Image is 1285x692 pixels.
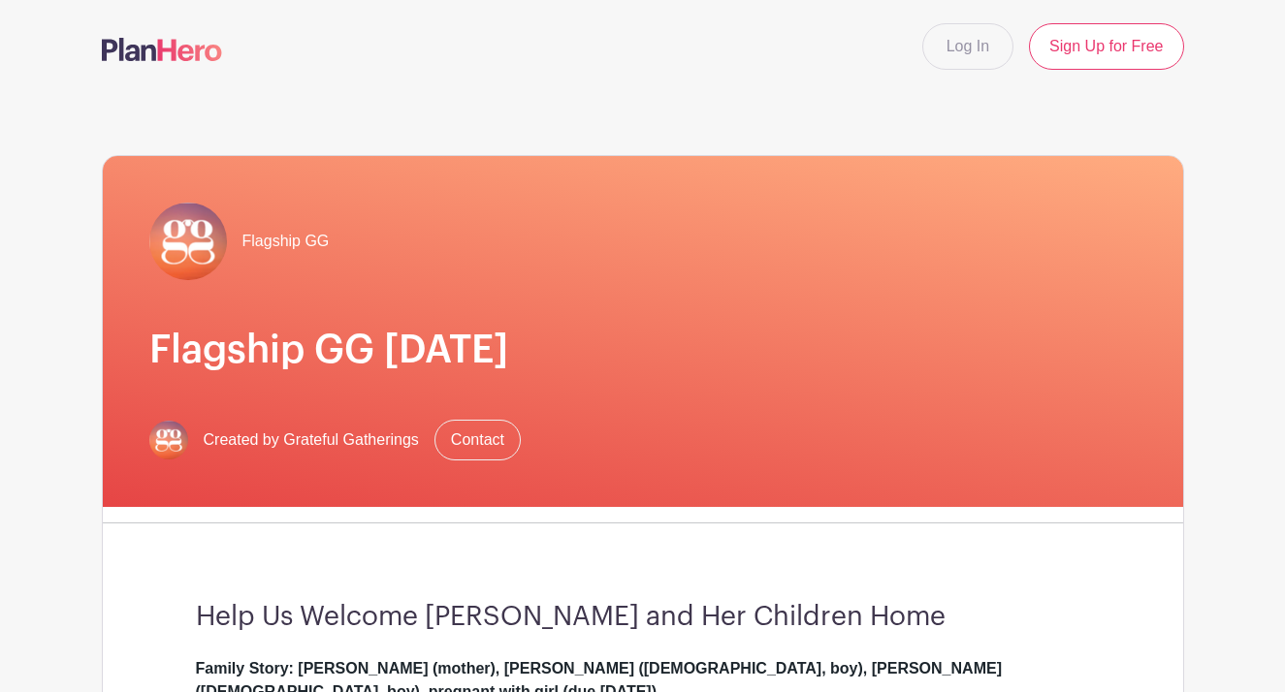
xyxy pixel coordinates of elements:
[149,203,227,280] img: gg-logo-planhero-final.png
[149,421,188,459] img: gg-logo-planhero-final.png
[204,428,419,452] span: Created by Grateful Gatherings
[196,601,1090,634] h3: Help Us Welcome [PERSON_NAME] and Her Children Home
[922,23,1013,70] a: Log In
[149,327,1137,373] h1: Flagship GG [DATE]
[1029,23,1183,70] a: Sign Up for Free
[102,38,222,61] img: logo-507f7623f17ff9eddc593b1ce0a138ce2505c220e1c5a4e2b4648c50719b7d32.svg
[434,420,521,460] a: Contact
[242,230,330,253] span: Flagship GG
